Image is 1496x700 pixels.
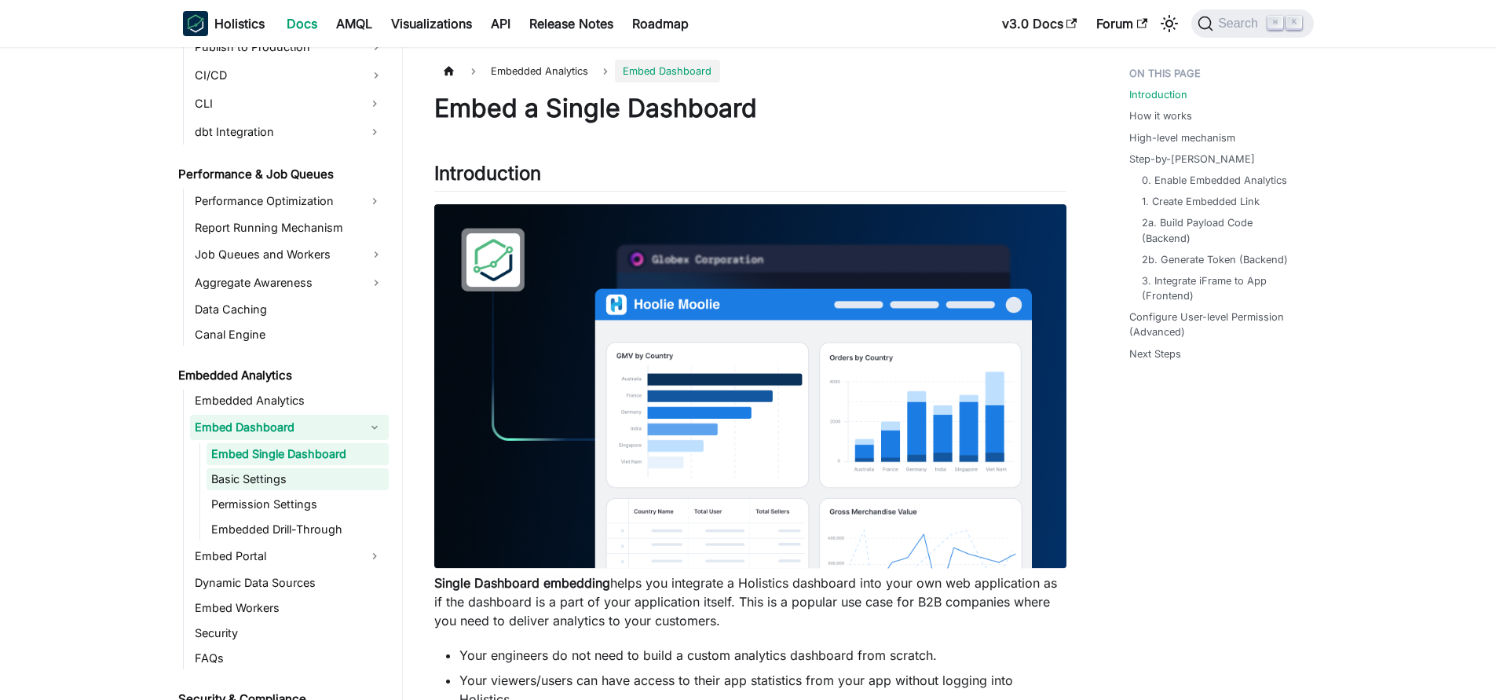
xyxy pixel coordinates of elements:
[167,47,403,700] nav: Docs sidebar
[174,365,389,387] a: Embedded Analytics
[190,217,389,239] a: Report Running Mechanism
[1142,215,1298,245] a: 2a. Build Payload Code (Backend)
[1142,173,1287,188] a: 0. Enable Embedded Analytics
[1129,310,1304,339] a: Configure User-level Permission (Advanced)
[190,91,360,116] a: CLI
[459,646,1066,665] li: Your engineers do not need to build a custom analytics dashboard from scratch.
[190,572,389,594] a: Dynamic Data Sources
[520,11,623,36] a: Release Notes
[190,119,360,145] a: dbt Integration
[190,390,389,412] a: Embedded Analytics
[1142,273,1298,303] a: 3. Integrate iFrame to App (Frontend)
[434,60,1066,82] nav: Breadcrumbs
[190,622,389,644] a: Security
[360,119,389,145] button: Expand sidebar category 'dbt Integration'
[277,11,327,36] a: Docs
[207,493,389,515] a: Permission Settings
[434,574,1066,630] p: helps you integrate a Holistics dashboard into your own web application as if the dashboard is a ...
[190,597,389,619] a: Embed Workers
[207,468,389,490] a: Basic Settings
[190,299,389,321] a: Data Caching
[207,443,389,465] a: Embed Single Dashboard
[1087,11,1157,36] a: Forum
[190,35,389,60] a: Publish to Production
[483,60,596,82] span: Embedded Analytics
[1129,152,1255,167] a: Step-by-[PERSON_NAME]
[190,63,389,88] a: CI/CD
[190,544,360,569] a: Embed Portal
[190,647,389,669] a: FAQs
[1267,16,1283,30] kbd: ⌘
[190,415,360,440] a: Embed Dashboard
[360,91,389,116] button: Expand sidebar category 'CLI'
[434,575,610,591] strong: Single Dashboard embedding
[434,162,1066,192] h2: Introduction
[1213,16,1267,31] span: Search
[190,324,389,346] a: Canal Engine
[360,544,389,569] button: Expand sidebar category 'Embed Portal'
[1286,16,1302,30] kbd: K
[190,189,360,214] a: Performance Optimization
[207,519,389,541] a: Embedded Drill-Through
[214,14,265,33] b: Holistics
[183,11,265,36] a: HolisticsHolistics
[1129,346,1181,361] a: Next Steps
[190,270,389,295] a: Aggregate Awareness
[360,415,389,440] button: Collapse sidebar category 'Embed Dashboard'
[382,11,481,36] a: Visualizations
[183,11,208,36] img: Holistics
[174,163,389,185] a: Performance & Job Queues
[481,11,520,36] a: API
[1129,108,1192,123] a: How it works
[434,204,1066,569] img: Embedded Dashboard
[1129,130,1235,145] a: High-level mechanism
[360,189,389,214] button: Expand sidebar category 'Performance Optimization'
[993,11,1087,36] a: v3.0 Docs
[1142,252,1288,267] a: 2b. Generate Token (Backend)
[1129,87,1187,102] a: Introduction
[623,11,698,36] a: Roadmap
[434,93,1066,124] h1: Embed a Single Dashboard
[1157,11,1182,36] button: Switch between dark and light mode (currently light mode)
[615,60,719,82] span: Embed Dashboard
[434,60,464,82] a: Home page
[327,11,382,36] a: AMQL
[1191,9,1313,38] button: Search (Command+K)
[1142,194,1260,209] a: 1. Create Embedded Link
[190,242,389,267] a: Job Queues and Workers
